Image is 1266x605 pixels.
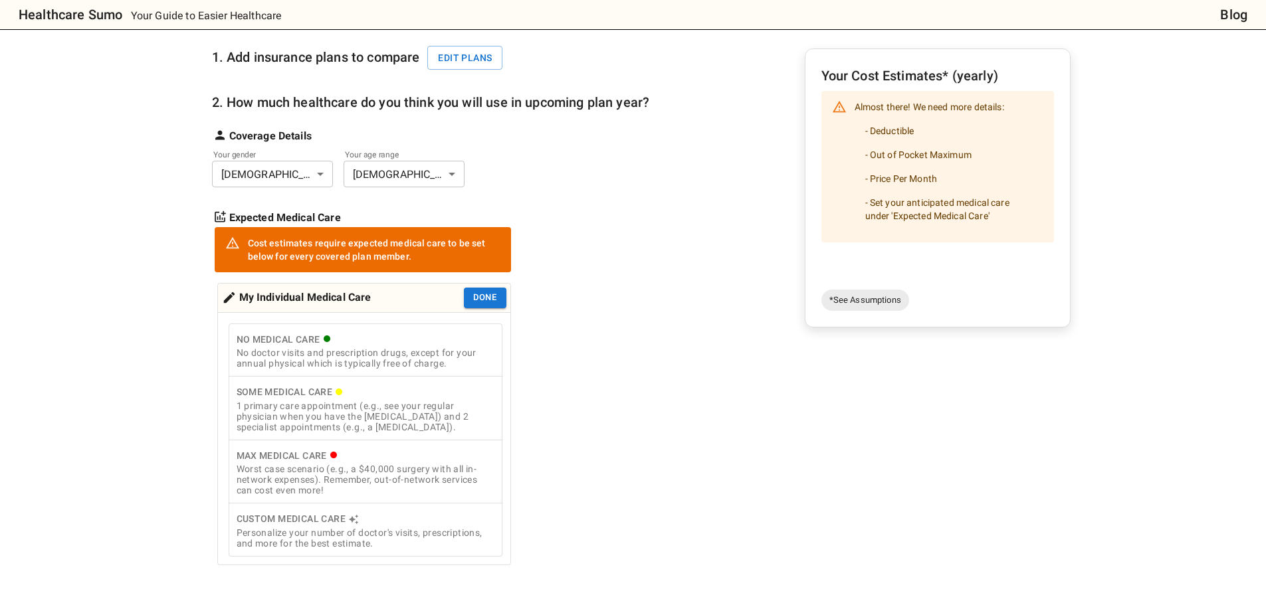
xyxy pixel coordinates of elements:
div: Cost estimates require expected medical care to be set below for every covered plan member. [248,231,500,268]
span: *See Assumptions [821,294,909,307]
h6: 2. How much healthcare do you think you will use in upcoming plan year? [212,92,650,113]
div: No Medical Care [237,331,494,348]
li: - Out of Pocket Maximum [855,143,1043,167]
button: Edit plans [427,46,502,70]
div: Almost there! We need more details: [855,95,1043,238]
button: No Medical CareNo doctor visits and prescription drugs, except for your annual physical which is ... [229,323,502,377]
div: Custom Medical Care [237,511,494,527]
label: Your age range [345,149,446,160]
li: - Deductible [855,119,1043,143]
button: Custom Medical CarePersonalize your number of doctor's visits, prescriptions, and more for the be... [229,503,502,557]
div: My Individual Medical Care [222,288,371,308]
div: 1 primary care appointment (e.g., see your regular physician when you have the [MEDICAL_DATA]) an... [237,400,494,432]
strong: Coverage Details [229,128,312,144]
div: [DEMOGRAPHIC_DATA] [212,161,333,187]
button: Done [464,288,506,308]
div: Some Medical Care [237,384,494,400]
label: Your gender [213,149,314,160]
strong: Expected Medical Care [229,210,341,226]
div: No doctor visits and prescription drugs, except for your annual physical which is typically free ... [237,347,494,369]
div: cost type [229,323,502,557]
h6: Healthcare Sumo [19,4,122,25]
button: Some Medical Care1 primary care appointment (e.g., see your regular physician when you have the [... [229,376,502,440]
p: Your Guide to Easier Healthcare [131,8,282,24]
a: *See Assumptions [821,290,909,311]
div: Max Medical Care [237,448,494,464]
button: Max Medical CareWorst case scenario (e.g., a $40,000 surgery with all in-network expenses). Remem... [229,440,502,504]
li: - Price Per Month [855,167,1043,191]
h6: Your Cost Estimates* (yearly) [821,65,1054,86]
a: Healthcare Sumo [8,4,122,25]
a: Blog [1220,4,1247,25]
div: Worst case scenario (e.g., a $40,000 surgery with all in-network expenses). Remember, out-of-netw... [237,464,494,495]
li: - Set your anticipated medical care under 'Expected Medical Care' [855,191,1043,228]
div: Personalize your number of doctor's visits, prescriptions, and more for the best estimate. [237,527,494,549]
div: [DEMOGRAPHIC_DATA] [344,161,465,187]
h6: 1. Add insurance plans to compare [212,46,511,70]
